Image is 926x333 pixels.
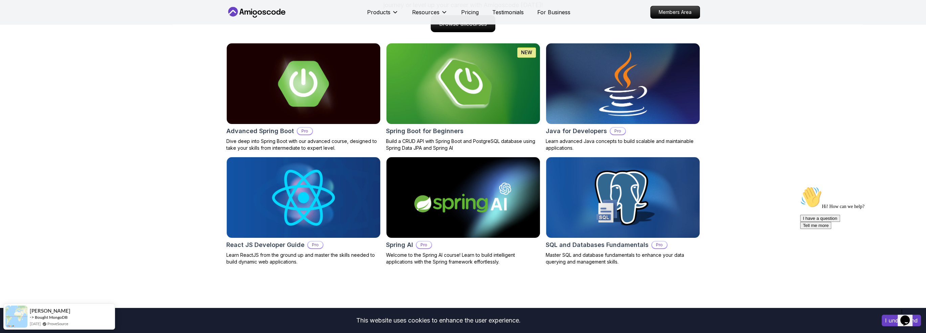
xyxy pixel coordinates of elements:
[546,252,700,265] p: Master SQL and database fundamentals to enhance your data querying and management skills.
[797,184,919,303] iframe: chat widget
[386,240,413,250] h2: Spring AI
[30,308,68,314] span: [PERSON_NAME]
[367,8,399,22] button: Products
[546,138,700,151] p: Learn advanced Java concepts to build scalable and maintainable applications.
[652,242,667,248] p: Pro
[546,240,649,250] h2: SQL and Databases Fundamentals
[308,242,323,248] p: Pro
[5,313,872,328] div: This website uses cookies to enhance the user experience.
[882,315,921,326] button: Accept cookies
[386,43,540,124] img: Spring Boot for Beginners card
[537,8,570,16] a: For Business
[416,242,431,248] p: Pro
[3,3,125,45] div: 👋Hi! How can we help?I have a questionTell me more
[226,240,304,250] h2: React JS Developer Guide
[3,38,34,45] button: Tell me more
[297,128,312,134] p: Pro
[226,126,294,136] h2: Advanced Spring Boot
[227,43,380,124] img: Advanced Spring Boot card
[898,306,919,326] iframe: chat widget
[610,128,625,134] p: Pro
[35,315,68,320] a: Bought MongoDB
[546,157,700,238] img: SQL and Databases Fundamentals card
[461,8,479,16] a: Pricing
[546,43,700,151] a: Java for Developers cardJava for DevelopersProLearn advanced Java concepts to build scalable and ...
[367,8,390,16] p: Products
[3,20,67,25] span: Hi! How can we help?
[30,314,34,320] span: ->
[521,49,532,56] p: NEW
[386,138,540,151] p: Build a CRUD API with Spring Boot and PostgreSQL database using Spring Data JPA and Spring AI
[386,43,540,151] a: Spring Boot for Beginners cardNEWSpring Boot for BeginnersBuild a CRUD API with Spring Boot and P...
[650,6,700,19] a: Members Area
[30,321,41,327] span: [DATE]
[226,138,381,151] p: Dive deep into Spring Boot with our advanced course, designed to take your skills from intermedia...
[386,252,540,265] p: Welcome to the Spring AI course! Learn to build intelligent applications with the Spring framewor...
[226,43,381,151] a: Advanced Spring Boot cardAdvanced Spring BootProDive deep into Spring Boot with our advanced cour...
[226,252,381,265] p: Learn ReactJS from the ground up and master the skills needed to build dynamic web applications.
[226,157,381,265] a: React JS Developer Guide cardReact JS Developer GuideProLearn ReactJS from the ground up and mast...
[386,157,540,265] a: Spring AI cardSpring AIProWelcome to the Spring AI course! Learn to build intelligent application...
[386,126,464,136] h2: Spring Boot for Beginners
[492,8,524,16] a: Testimonials
[227,157,380,238] img: React JS Developer Guide card
[3,31,43,38] button: I have a question
[412,8,448,22] button: Resources
[651,6,700,18] p: Members Area
[546,126,607,136] h2: Java for Developers
[3,3,24,24] img: :wave:
[47,321,68,327] a: ProveSource
[546,157,700,265] a: SQL and Databases Fundamentals cardSQL and Databases FundamentalsProMaster SQL and database funda...
[412,8,439,16] p: Resources
[542,41,703,126] img: Java for Developers card
[5,306,27,328] img: provesource social proof notification image
[386,157,540,238] img: Spring AI card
